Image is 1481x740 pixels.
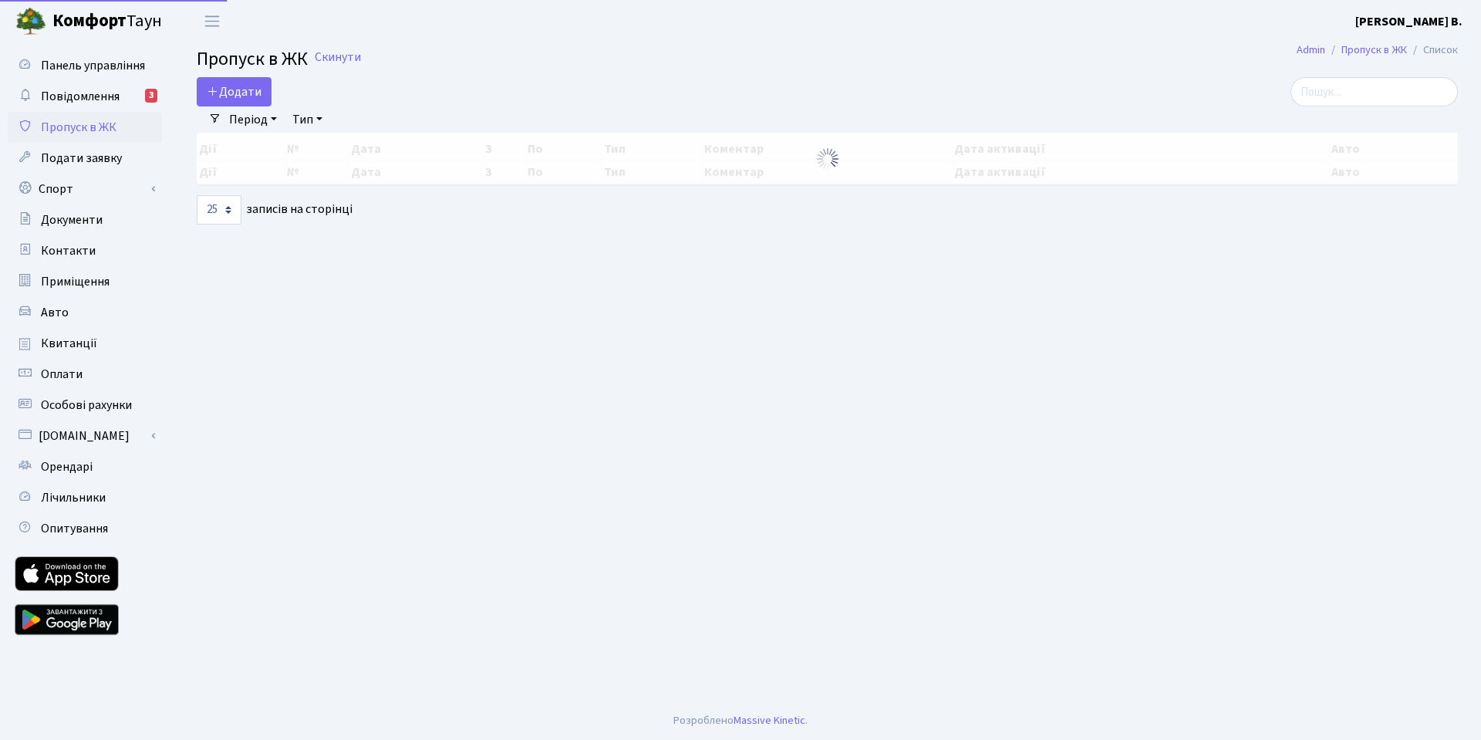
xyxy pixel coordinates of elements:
a: Авто [8,297,162,328]
img: logo.png [15,6,46,37]
span: Орендарі [41,458,93,475]
div: Розроблено . [673,712,808,729]
span: Документи [41,211,103,228]
a: Панель управління [8,50,162,81]
a: Пропуск в ЖК [1341,42,1407,58]
span: Авто [41,304,69,321]
img: Обробка... [815,147,840,171]
a: Особові рахунки [8,390,162,421]
a: Додати [197,77,272,106]
span: Контакти [41,242,96,259]
a: Приміщення [8,266,162,297]
a: Контакти [8,235,162,266]
span: Подати заявку [41,150,122,167]
a: Massive Kinetic [734,712,805,728]
span: Опитування [41,520,108,537]
li: Список [1407,42,1458,59]
select: записів на сторінці [197,195,241,225]
a: Лічильники [8,482,162,513]
a: Повідомлення3 [8,81,162,112]
a: Пропуск в ЖК [8,112,162,143]
a: Подати заявку [8,143,162,174]
span: Оплати [41,366,83,383]
b: [PERSON_NAME] В. [1355,13,1462,30]
span: Таун [52,8,162,35]
span: Повідомлення [41,88,120,105]
span: Лічильники [41,489,106,506]
span: Приміщення [41,273,110,290]
a: Квитанції [8,328,162,359]
span: Додати [207,83,261,100]
div: 3 [145,89,157,103]
label: записів на сторінці [197,195,353,225]
a: Опитування [8,513,162,544]
a: Admin [1297,42,1325,58]
nav: breadcrumb [1274,34,1481,66]
button: Переключити навігацію [193,8,231,34]
a: Оплати [8,359,162,390]
a: Період [223,106,283,133]
a: Спорт [8,174,162,204]
a: Тип [286,106,329,133]
a: Орендарі [8,451,162,482]
span: Пропуск в ЖК [197,46,308,73]
span: Особові рахунки [41,397,132,414]
b: Комфорт [52,8,127,33]
a: Скинути [315,50,361,65]
a: Документи [8,204,162,235]
span: Панель управління [41,57,145,74]
span: Квитанції [41,335,97,352]
a: [PERSON_NAME] В. [1355,12,1462,31]
input: Пошук... [1290,77,1458,106]
a: [DOMAIN_NAME] [8,421,162,451]
span: Пропуск в ЖК [41,119,116,136]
